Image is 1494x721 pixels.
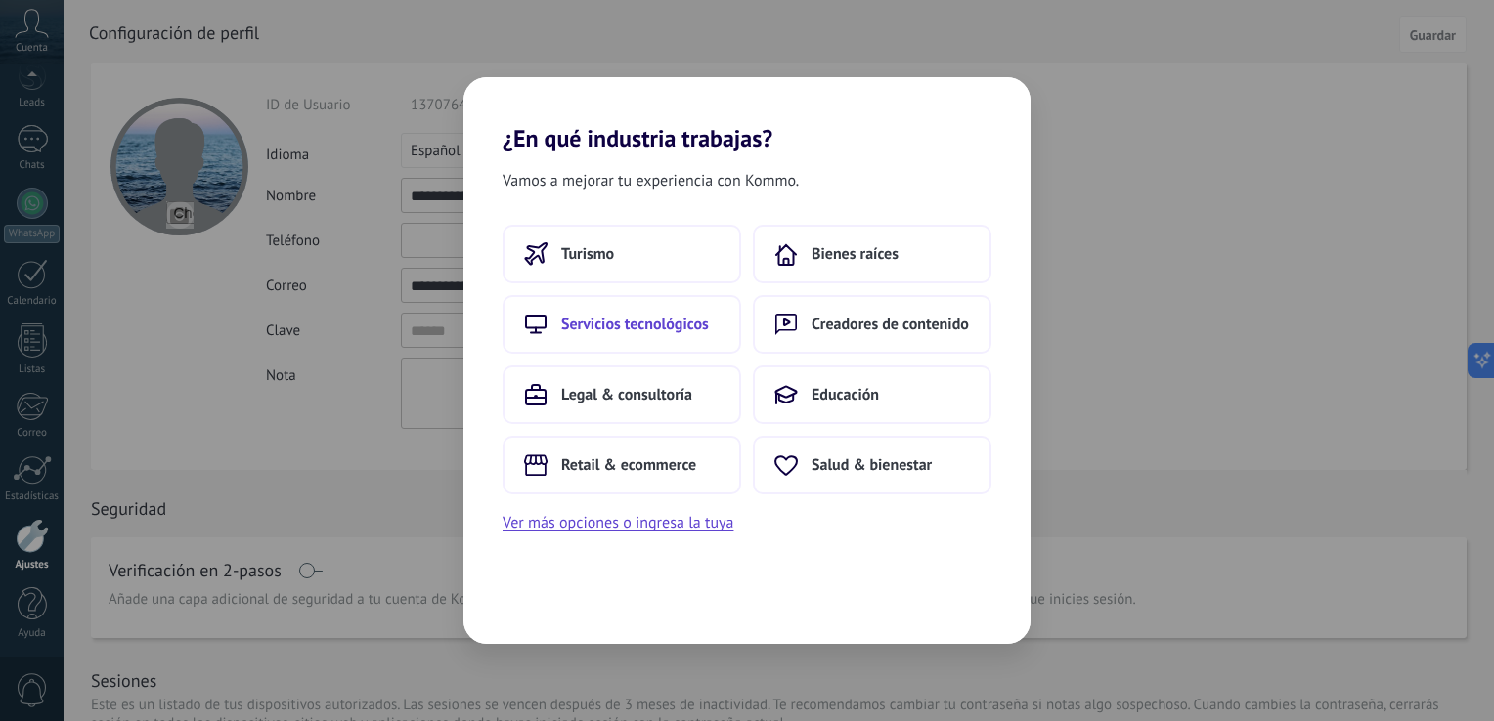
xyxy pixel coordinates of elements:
button: Creadores de contenido [753,295,991,354]
button: Bienes raíces [753,225,991,283]
button: Legal & consultoría [503,365,741,424]
span: Servicios tecnológicos [561,315,709,334]
span: Educación [812,385,879,404]
span: Retail & ecommerce [561,455,696,475]
button: Retail & ecommerce [503,436,741,494]
span: Vamos a mejorar tu experiencia con Kommo. [503,168,799,193]
span: Turismo [561,244,614,264]
span: Legal & consultoría [561,385,692,404]
button: Servicios tecnológicos [503,295,741,354]
button: Educación [753,365,991,424]
h2: ¿En qué industria trabajas? [463,77,1031,152]
span: Creadores de contenido [812,315,969,334]
button: Salud & bienestar [753,436,991,494]
span: Salud & bienestar [812,455,932,475]
span: Bienes raíces [812,244,899,264]
button: Ver más opciones o ingresa la tuya [503,510,733,535]
button: Turismo [503,225,741,283]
